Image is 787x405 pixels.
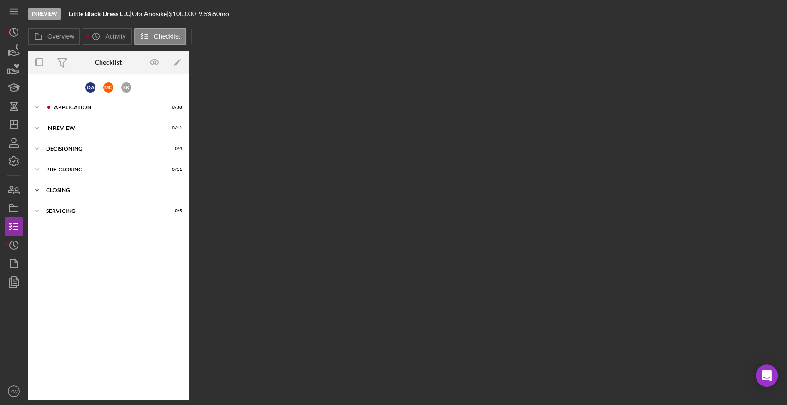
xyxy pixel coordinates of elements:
[28,8,61,20] div: In Review
[69,10,132,18] div: |
[95,59,122,66] div: Checklist
[54,105,159,110] div: Application
[69,10,130,18] b: Little Black Dress LLC
[46,188,178,193] div: Closing
[132,10,169,18] div: Obi Anosike |
[756,364,778,387] div: Open Intercom Messenger
[5,382,23,400] button: KW
[85,82,95,93] div: O A
[28,28,80,45] button: Overview
[83,28,131,45] button: Activity
[46,146,159,152] div: Decisioning
[46,167,159,172] div: Pre-Closing
[105,33,125,40] label: Activity
[10,389,18,394] text: KW
[154,33,180,40] label: Checklist
[47,33,74,40] label: Overview
[166,125,182,131] div: 0 / 11
[46,125,159,131] div: In Review
[46,208,159,214] div: Servicing
[103,82,113,93] div: M G
[121,82,131,93] div: S K
[213,10,229,18] div: 60 mo
[134,28,186,45] button: Checklist
[166,167,182,172] div: 0 / 11
[166,105,182,110] div: 0 / 38
[199,10,213,18] div: 9.5 %
[169,10,196,18] span: $100,000
[166,146,182,152] div: 0 / 4
[166,208,182,214] div: 0 / 5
